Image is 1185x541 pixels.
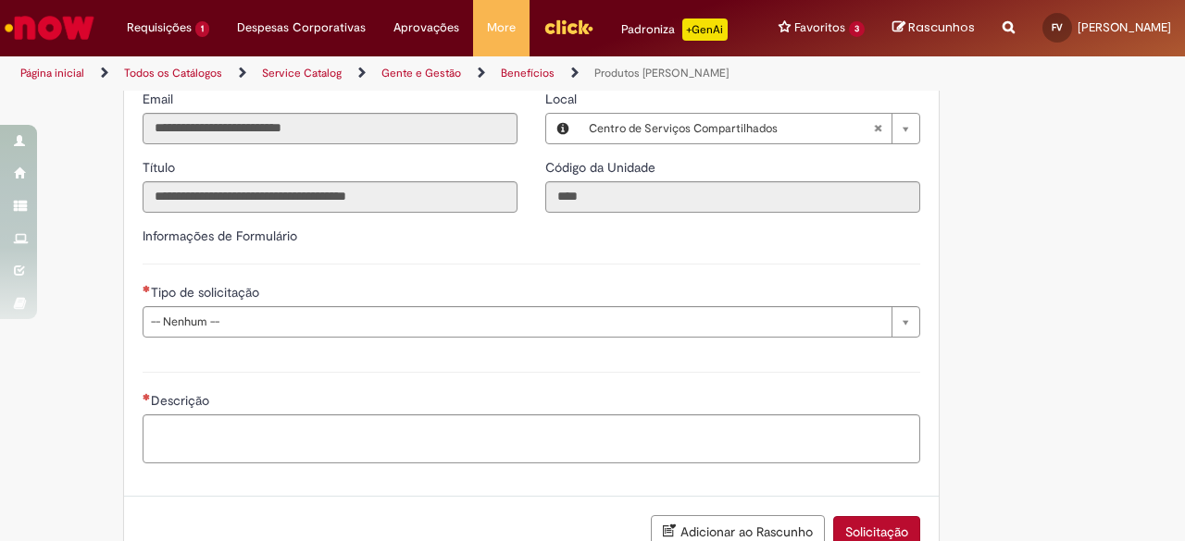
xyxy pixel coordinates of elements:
span: Somente leitura - Email [143,91,177,107]
abbr: Limpar campo Local [864,114,892,143]
a: Página inicial [20,66,84,80]
a: Produtos [PERSON_NAME] [594,66,729,80]
span: More [487,18,516,37]
span: [PERSON_NAME] [1078,19,1171,35]
span: Somente leitura - Título [143,159,179,176]
a: Todos os Catálogos [124,66,222,80]
p: +GenAi [682,18,728,41]
span: -- Nenhum -- [151,307,882,337]
span: FV [1052,21,1063,33]
span: Aprovações [393,18,459,37]
ul: Trilhas de página [14,56,776,91]
img: ServiceNow [2,9,97,46]
span: Somente leitura - Código da Unidade [545,159,659,176]
button: Local, Visualizar este registro Centro de Serviços Compartilhados [546,114,580,143]
div: Padroniza [621,18,728,41]
a: Rascunhos [892,19,975,37]
span: Necessários [143,285,151,292]
label: Somente leitura - Email [143,90,177,108]
input: Título [143,181,518,213]
label: Somente leitura - Código da Unidade [545,158,659,177]
span: 3 [849,21,865,37]
span: Tipo de solicitação [151,284,263,301]
input: Código da Unidade [545,181,920,213]
span: Centro de Serviços Compartilhados [589,114,873,143]
img: click_logo_yellow_360x200.png [543,13,593,41]
label: Informações de Formulário [143,227,297,244]
span: Favoritos [794,18,845,37]
span: Rascunhos [908,18,975,36]
a: Centro de Serviços CompartilhadosLimpar campo Local [580,114,919,143]
a: Service Catalog [262,66,342,80]
span: Requisições [127,18,192,37]
label: Somente leitura - Título [143,158,179,177]
a: Gente e Gestão [381,66,461,80]
span: Descrição [151,392,213,409]
span: 1 [195,21,209,37]
input: Email [143,113,518,144]
span: Necessários [143,393,151,400]
span: Despesas Corporativas [237,18,366,37]
a: Benefícios [501,66,555,80]
textarea: Descrição [143,414,920,463]
span: Local [545,91,580,107]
